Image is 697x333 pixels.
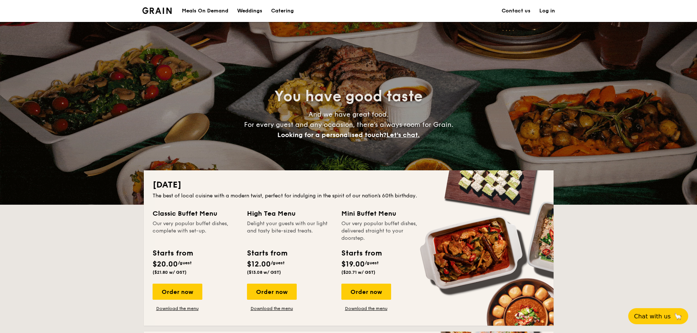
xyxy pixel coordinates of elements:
[386,131,420,139] span: Let's chat.
[247,248,287,259] div: Starts from
[365,260,379,265] span: /guest
[142,7,172,14] a: Logotype
[153,260,178,269] span: $20.00
[341,220,427,242] div: Our very popular buffet dishes, delivered straight to your doorstep.
[341,248,381,259] div: Starts from
[153,208,238,219] div: Classic Buffet Menu
[153,248,192,259] div: Starts from
[341,260,365,269] span: $19.00
[153,220,238,242] div: Our very popular buffet dishes, complete with set-up.
[247,220,333,242] div: Delight your guests with our light and tasty bite-sized treats.
[674,312,682,321] span: 🦙
[247,284,297,300] div: Order now
[247,306,297,311] a: Download the menu
[271,260,285,265] span: /guest
[247,208,333,219] div: High Tea Menu
[341,306,391,311] a: Download the menu
[142,7,172,14] img: Grain
[341,270,375,275] span: ($20.71 w/ GST)
[628,308,688,324] button: Chat with us🦙
[153,192,545,200] div: The best of local cuisine with a modern twist, perfect for indulging in the spirit of our nation’...
[153,306,202,311] a: Download the menu
[341,284,391,300] div: Order now
[341,208,427,219] div: Mini Buffet Menu
[153,270,187,275] span: ($21.80 w/ GST)
[153,284,202,300] div: Order now
[153,179,545,191] h2: [DATE]
[634,313,671,320] span: Chat with us
[178,260,192,265] span: /guest
[247,260,271,269] span: $12.00
[247,270,281,275] span: ($13.08 w/ GST)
